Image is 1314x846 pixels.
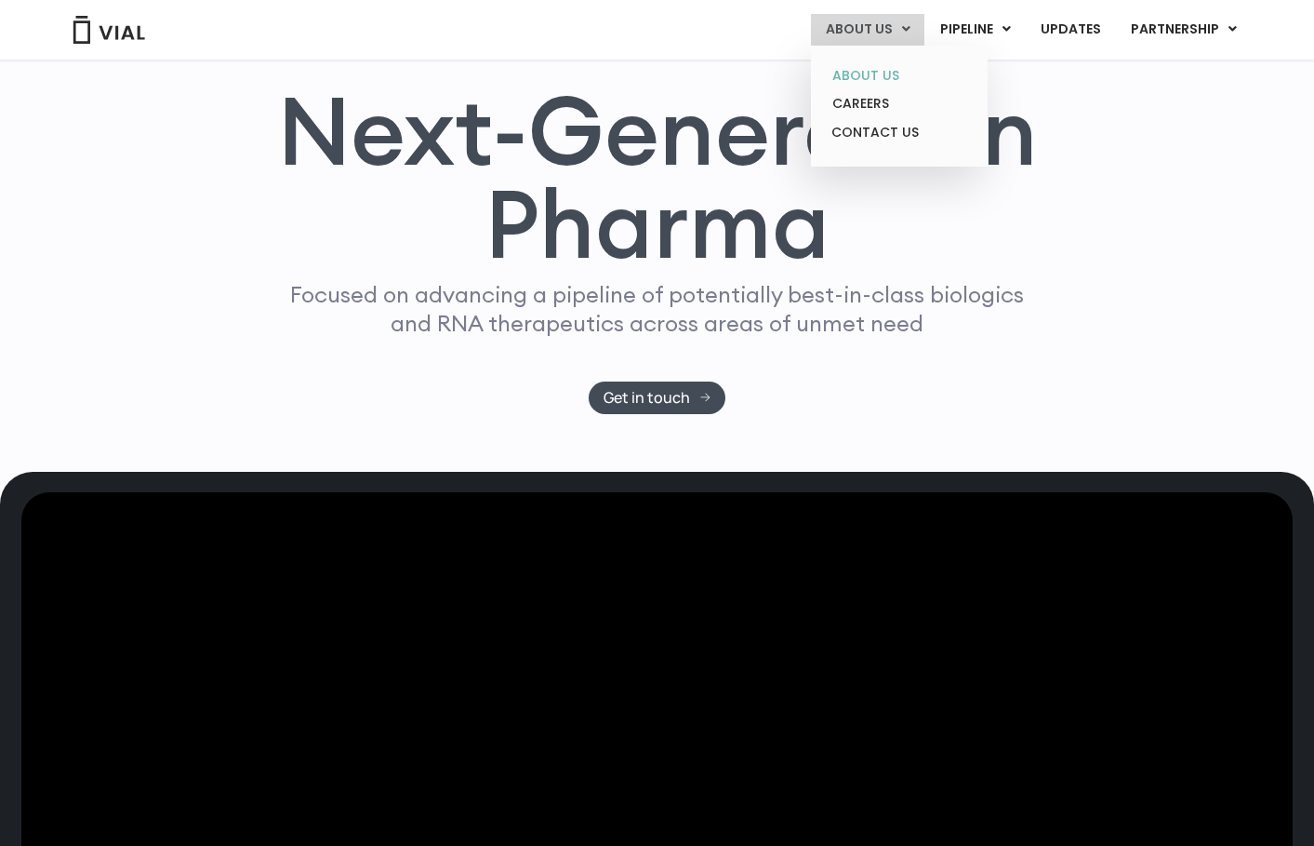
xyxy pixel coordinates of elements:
[817,61,980,90] a: ABOUT US
[283,280,1032,338] p: Focused on advancing a pipeline of potentially best-in-class biologics and RNA therapeutics acros...
[589,382,725,414] a: Get in touch
[255,84,1060,272] h1: Next-Generation Pharma
[1026,14,1115,46] a: UPDATES
[72,16,146,44] img: Vial Logo
[811,14,924,46] a: ABOUT USMenu Toggle
[604,391,690,405] span: Get in touch
[1116,14,1252,46] a: PARTNERSHIPMenu Toggle
[817,118,980,148] a: CONTACT US
[817,89,980,118] a: CAREERS
[925,14,1025,46] a: PIPELINEMenu Toggle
